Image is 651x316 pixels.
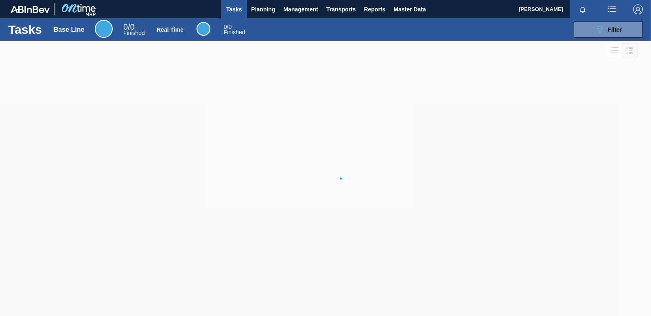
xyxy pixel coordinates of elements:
[123,22,135,31] span: / 0
[123,24,145,36] div: Base Line
[197,22,210,36] div: Real Time
[633,4,643,14] img: Logout
[251,4,275,14] span: Planning
[224,24,232,30] span: / 0
[283,4,318,14] span: Management
[54,26,85,33] div: Base Line
[157,26,184,33] div: Real Time
[225,4,243,14] span: Tasks
[224,24,245,35] div: Real Time
[574,22,643,38] button: Filter
[123,22,128,31] span: 0
[11,6,50,13] img: TNhmsLtSVTkK8tSr43FrP2fwEKptu5GPRR3wAAAABJRU5ErkJggg==
[570,4,596,15] button: Notifications
[608,26,622,33] span: Filter
[224,29,245,35] span: Finished
[364,4,385,14] span: Reports
[95,20,113,38] div: Base Line
[224,24,227,30] span: 0
[8,25,42,34] h1: Tasks
[123,30,145,36] span: Finished
[326,4,356,14] span: Transports
[393,4,426,14] span: Master Data
[607,4,617,14] img: userActions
